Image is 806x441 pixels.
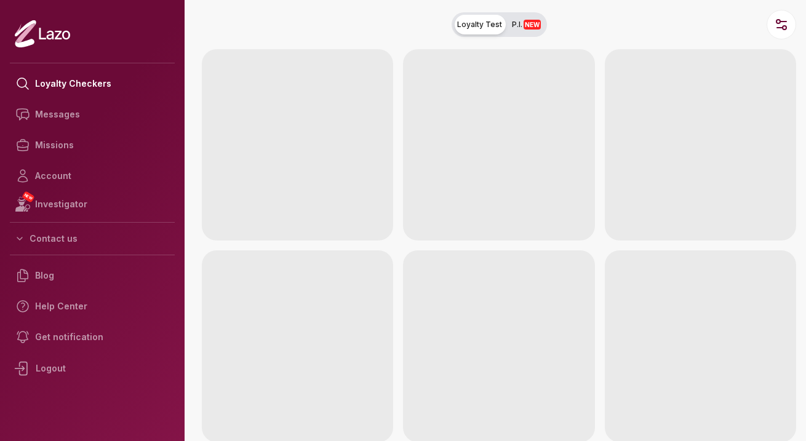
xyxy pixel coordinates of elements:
span: NEW [22,191,35,203]
span: NEW [524,20,541,30]
a: Loyalty Checkers [10,68,175,99]
div: Logout [10,352,175,384]
a: Blog [10,260,175,291]
a: Help Center [10,291,175,322]
a: Missions [10,130,175,161]
button: Contact us [10,228,175,250]
span: P.I. [512,20,541,30]
a: Account [10,161,175,191]
a: NEWInvestigator [10,191,175,217]
a: Messages [10,99,175,130]
a: Get notification [10,322,175,352]
span: Loyalty Test [457,20,502,30]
